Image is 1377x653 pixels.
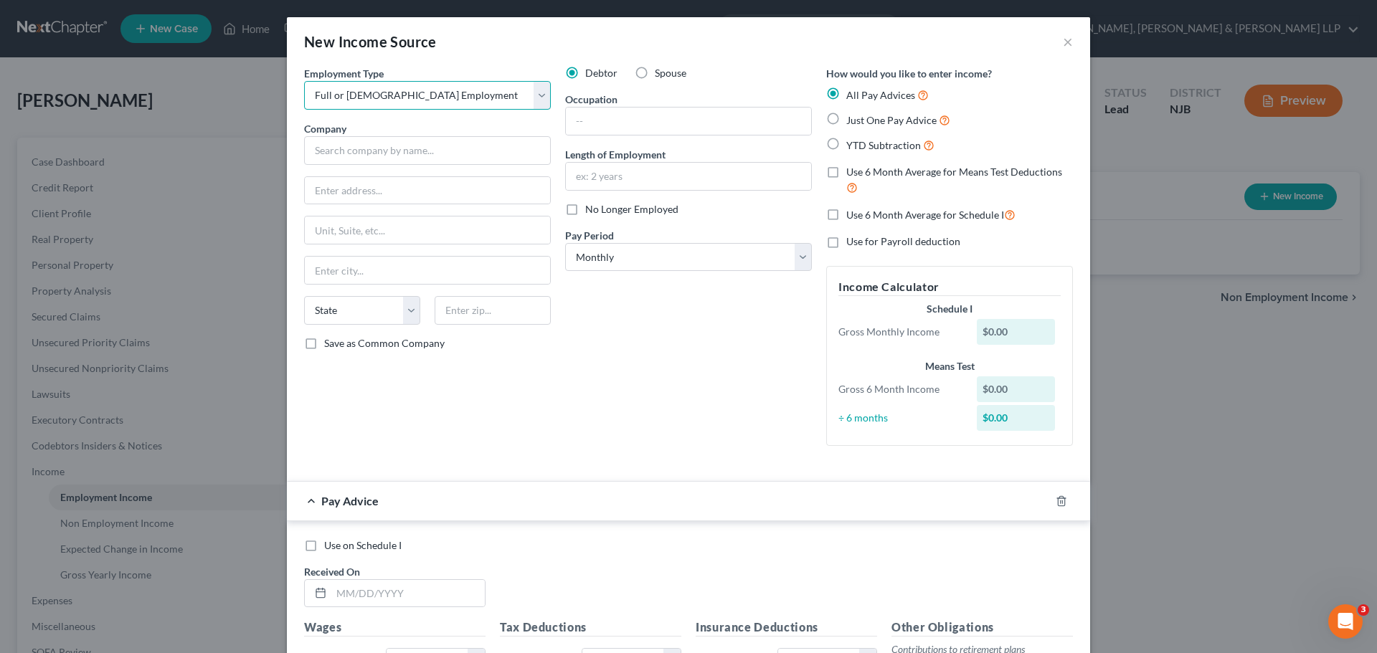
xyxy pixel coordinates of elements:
button: × [1063,33,1073,50]
h5: Wages [304,619,486,637]
label: Length of Employment [565,147,666,162]
span: YTD Subtraction [846,139,921,151]
label: How would you like to enter income? [826,66,992,81]
h5: Other Obligations [891,619,1073,637]
h5: Income Calculator [838,278,1061,296]
div: Schedule I [838,302,1061,316]
span: Pay Period [565,229,614,242]
input: Search company by name... [304,136,551,165]
div: Gross Monthly Income [831,325,970,339]
input: ex: 2 years [566,163,811,190]
span: Use on Schedule I [324,539,402,551]
span: Save as Common Company [324,337,445,349]
input: Enter zip... [435,296,551,325]
div: Means Test [838,359,1061,373]
div: $0.00 [977,405,1056,431]
span: Use 6 Month Average for Means Test Deductions [846,166,1062,178]
h5: Tax Deductions [500,619,681,637]
label: Occupation [565,92,617,107]
span: Use 6 Month Average for Schedule I [846,209,1004,221]
span: Pay Advice [321,494,379,507]
span: Debtor [585,67,617,79]
span: Just One Pay Advice [846,114,937,126]
span: Received On [304,566,360,578]
input: MM/DD/YYYY [331,580,485,607]
input: -- [566,108,811,135]
span: Employment Type [304,67,384,80]
span: 3 [1358,604,1369,616]
div: ÷ 6 months [831,411,970,425]
input: Enter address... [305,177,550,204]
div: $0.00 [977,376,1056,402]
div: Gross 6 Month Income [831,382,970,396]
span: Spouse [655,67,686,79]
span: Use for Payroll deduction [846,235,960,247]
iframe: Intercom live chat [1328,604,1363,639]
div: New Income Source [304,32,437,52]
span: No Longer Employed [585,203,678,215]
span: All Pay Advices [846,89,915,101]
span: Company [304,123,346,135]
input: Unit, Suite, etc... [305,216,550,244]
input: Enter city... [305,257,550,284]
div: $0.00 [977,319,1056,345]
h5: Insurance Deductions [696,619,877,637]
